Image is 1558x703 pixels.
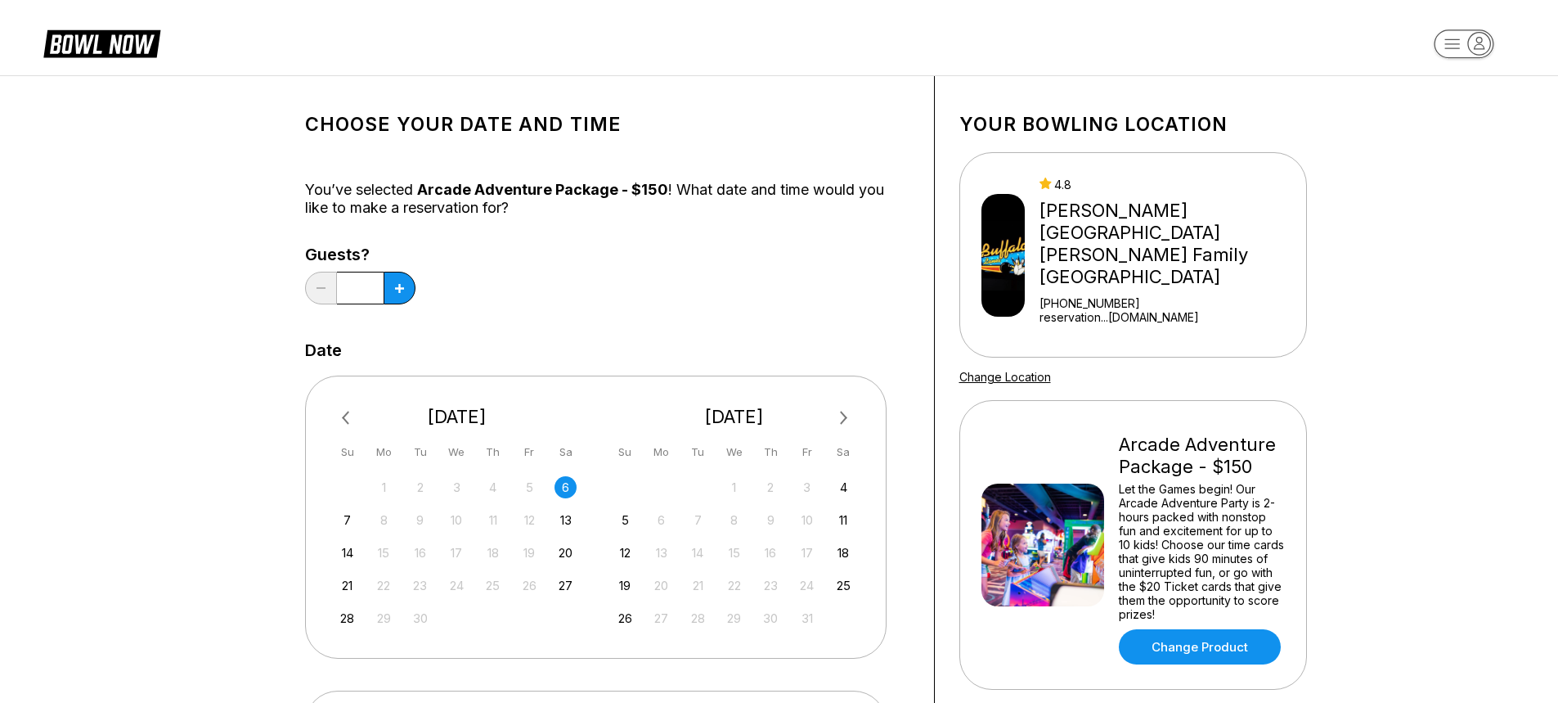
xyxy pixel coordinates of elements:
[555,476,577,498] div: Choose Saturday, September 6th, 2025
[608,406,861,428] div: [DATE]
[330,406,584,428] div: [DATE]
[373,607,395,629] div: Not available Monday, September 29th, 2025
[519,575,541,597] div: Not available Friday, September 26th, 2025
[446,542,468,564] div: Not available Wednesday, September 17th, 2025
[796,607,818,629] div: Not available Friday, October 31st, 2025
[833,441,855,463] div: Sa
[796,441,818,463] div: Fr
[959,370,1051,384] a: Change Location
[687,441,709,463] div: Tu
[519,509,541,531] div: Not available Friday, September 12th, 2025
[760,476,782,498] div: Not available Thursday, October 2nd, 2025
[336,607,358,629] div: Choose Sunday, September 28th, 2025
[519,441,541,463] div: Fr
[446,476,468,498] div: Not available Wednesday, September 3rd, 2025
[796,476,818,498] div: Not available Friday, October 3rd, 2025
[614,542,636,564] div: Choose Sunday, October 12th, 2025
[417,181,668,198] span: Arcade Adventure Package - $150
[336,509,358,531] div: Choose Sunday, September 7th, 2025
[336,441,358,463] div: Su
[409,476,431,498] div: Not available Tuesday, September 2nd, 2025
[723,441,745,463] div: We
[409,607,431,629] div: Not available Tuesday, September 30th, 2025
[482,476,504,498] div: Not available Thursday, September 4th, 2025
[723,607,745,629] div: Not available Wednesday, October 29th, 2025
[760,542,782,564] div: Not available Thursday, October 16th, 2025
[446,575,468,597] div: Not available Wednesday, September 24th, 2025
[305,113,909,136] h1: Choose your Date and time
[981,194,1026,317] img: Buffaloe Lanes Mebane Family Bowling Center
[555,542,577,564] div: Choose Saturday, September 20th, 2025
[555,575,577,597] div: Choose Saturday, September 27th, 2025
[650,441,672,463] div: Mo
[614,607,636,629] div: Choose Sunday, October 26th, 2025
[833,575,855,597] div: Choose Saturday, October 25th, 2025
[723,476,745,498] div: Not available Wednesday, October 1st, 2025
[687,509,709,531] div: Not available Tuesday, October 7th, 2025
[831,405,857,431] button: Next Month
[796,509,818,531] div: Not available Friday, October 10th, 2025
[373,441,395,463] div: Mo
[1039,200,1299,288] div: [PERSON_NAME][GEOGRAPHIC_DATA] [PERSON_NAME] Family [GEOGRAPHIC_DATA]
[614,575,636,597] div: Choose Sunday, October 19th, 2025
[409,509,431,531] div: Not available Tuesday, September 9th, 2025
[373,575,395,597] div: Not available Monday, September 22nd, 2025
[519,476,541,498] div: Not available Friday, September 5th, 2025
[650,542,672,564] div: Not available Monday, October 13th, 2025
[373,509,395,531] div: Not available Monday, September 8th, 2025
[305,181,909,217] div: You’ve selected ! What date and time would you like to make a reservation for?
[305,341,342,359] label: Date
[336,575,358,597] div: Choose Sunday, September 21st, 2025
[833,542,855,564] div: Choose Saturday, October 18th, 2025
[1119,629,1281,665] a: Change Product
[650,607,672,629] div: Not available Monday, October 27th, 2025
[1119,434,1285,478] div: Arcade Adventure Package - $150
[687,542,709,564] div: Not available Tuesday, October 14th, 2025
[482,575,504,597] div: Not available Thursday, September 25th, 2025
[519,542,541,564] div: Not available Friday, September 19th, 2025
[373,542,395,564] div: Not available Monday, September 15th, 2025
[723,575,745,597] div: Not available Wednesday, October 22nd, 2025
[305,246,415,264] label: Guests?
[614,441,636,463] div: Su
[760,607,782,629] div: Not available Thursday, October 30th, 2025
[555,509,577,531] div: Choose Saturday, September 13th, 2025
[650,509,672,531] div: Not available Monday, October 6th, 2025
[1039,178,1299,192] div: 4.8
[760,575,782,597] div: Not available Thursday, October 23rd, 2025
[336,542,358,564] div: Choose Sunday, September 14th, 2025
[760,509,782,531] div: Not available Thursday, October 9th, 2025
[959,113,1307,136] h1: Your bowling location
[334,405,361,431] button: Previous Month
[334,475,580,629] div: month 2025-09
[650,575,672,597] div: Not available Monday, October 20th, 2025
[612,475,857,629] div: month 2025-10
[409,575,431,597] div: Not available Tuesday, September 23rd, 2025
[687,607,709,629] div: Not available Tuesday, October 28th, 2025
[482,509,504,531] div: Not available Thursday, September 11th, 2025
[409,542,431,564] div: Not available Tuesday, September 16th, 2025
[833,476,855,498] div: Choose Saturday, October 4th, 2025
[409,441,431,463] div: Tu
[723,542,745,564] div: Not available Wednesday, October 15th, 2025
[1039,310,1299,324] a: reservation...[DOMAIN_NAME]
[981,484,1104,606] img: Arcade Adventure Package - $150
[833,509,855,531] div: Choose Saturday, October 11th, 2025
[1119,482,1285,621] div: Let the Games begin! Our Arcade Adventure Party is 2-hours packed with nonstop fun and excitement...
[446,509,468,531] div: Not available Wednesday, September 10th, 2025
[796,542,818,564] div: Not available Friday, October 17th, 2025
[482,542,504,564] div: Not available Thursday, September 18th, 2025
[760,441,782,463] div: Th
[796,575,818,597] div: Not available Friday, October 24th, 2025
[446,441,468,463] div: We
[1039,296,1299,310] div: [PHONE_NUMBER]
[723,509,745,531] div: Not available Wednesday, October 8th, 2025
[687,575,709,597] div: Not available Tuesday, October 21st, 2025
[482,441,504,463] div: Th
[373,476,395,498] div: Not available Monday, September 1st, 2025
[555,441,577,463] div: Sa
[614,509,636,531] div: Choose Sunday, October 5th, 2025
